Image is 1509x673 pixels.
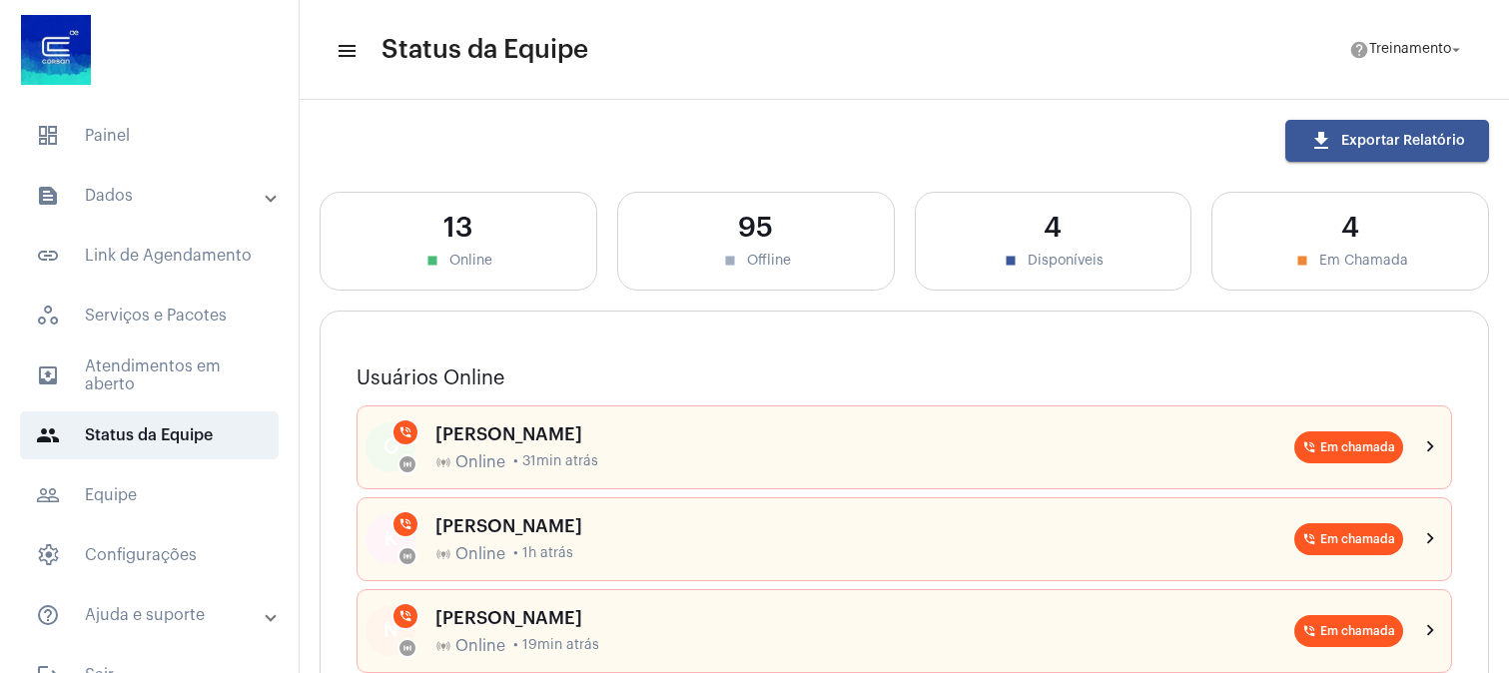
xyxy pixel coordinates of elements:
mat-icon: sidenav icon [36,244,60,268]
mat-icon: sidenav icon [36,483,60,507]
span: • 19min atrás [513,638,599,653]
mat-icon: chevron_right [1419,435,1443,459]
span: Online [455,637,505,655]
mat-icon: phone_in_talk [398,517,412,531]
span: Equipe [20,471,279,519]
mat-icon: chevron_right [1419,619,1443,643]
mat-icon: phone_in_talk [398,609,412,623]
div: Em Chamada [1232,252,1468,270]
mat-icon: sidenav icon [36,423,60,447]
span: • 1h atrás [513,546,573,561]
button: Treinamento [1337,30,1477,70]
div: [PERSON_NAME] [435,424,1294,444]
span: Configurações [20,531,279,579]
h3: Usuários Online [357,367,1452,389]
div: [PERSON_NAME] [435,608,1294,628]
span: Treinamento [1369,43,1451,57]
span: • 31min atrás [513,454,598,469]
span: Exportar Relatório [1309,134,1465,148]
span: sidenav icon [36,124,60,148]
mat-icon: online_prediction [435,546,451,562]
mat-icon: online_prediction [402,643,412,653]
div: 95 [638,213,874,244]
div: K [366,514,415,564]
mat-icon: sidenav icon [36,363,60,387]
mat-chip: Em chamada [1294,615,1403,647]
span: Status da Equipe [20,411,279,459]
mat-icon: online_prediction [435,454,451,470]
span: Status da Equipe [381,34,588,66]
mat-chip: Em chamada [1294,431,1403,463]
div: G [366,422,415,472]
div: N [366,606,415,656]
mat-icon: help [1349,40,1369,60]
div: 4 [1232,213,1468,244]
mat-chip: Em chamada [1294,523,1403,555]
div: Online [341,252,576,270]
button: Exportar Relatório [1285,120,1489,162]
mat-icon: phone_in_talk [398,425,412,439]
span: Atendimentos em aberto [20,351,279,399]
span: Link de Agendamento [20,232,279,280]
mat-icon: chevron_right [1419,527,1443,551]
mat-panel-title: Dados [36,184,267,208]
div: 13 [341,213,576,244]
mat-icon: online_prediction [435,638,451,654]
span: sidenav icon [36,543,60,567]
mat-icon: sidenav icon [36,603,60,627]
mat-icon: phone_in_talk [1302,440,1316,454]
mat-icon: stop [721,252,739,270]
span: sidenav icon [36,304,60,328]
mat-icon: download [1309,129,1333,153]
div: 4 [936,213,1171,244]
mat-expansion-panel-header: sidenav iconAjuda e suporte [12,591,299,639]
mat-icon: arrow_drop_down [1447,41,1465,59]
mat-expansion-panel-header: sidenav iconDados [12,172,299,220]
mat-panel-title: Ajuda e suporte [36,603,267,627]
mat-icon: phone_in_talk [1302,624,1316,638]
mat-icon: stop [1293,252,1311,270]
mat-icon: sidenav icon [336,39,356,63]
mat-icon: sidenav icon [36,184,60,208]
div: Disponíveis [936,252,1171,270]
span: Painel [20,112,279,160]
mat-icon: online_prediction [402,551,412,561]
div: [PERSON_NAME] [435,516,1294,536]
span: Serviços e Pacotes [20,292,279,339]
mat-icon: stop [423,252,441,270]
span: Online [455,545,505,563]
img: d4669ae0-8c07-2337-4f67-34b0df7f5ae4.jpeg [16,10,96,90]
span: Online [455,453,505,471]
mat-icon: stop [1002,252,1020,270]
div: Offline [638,252,874,270]
mat-icon: online_prediction [402,459,412,469]
mat-icon: phone_in_talk [1302,532,1316,546]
